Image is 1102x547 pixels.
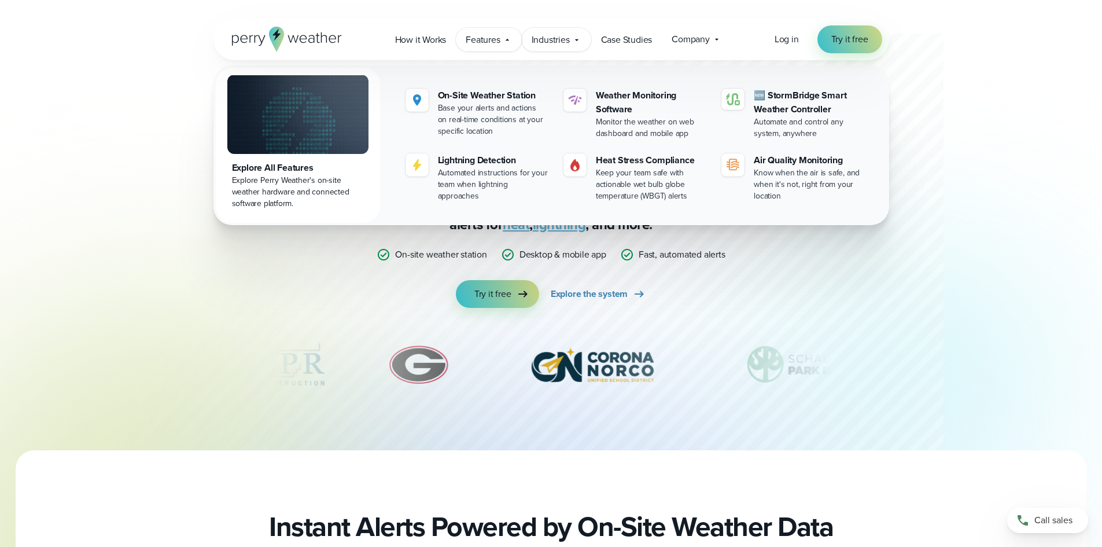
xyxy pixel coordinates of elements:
span: How it Works [395,33,447,47]
a: Explore the system [551,280,646,308]
img: stormbridge-icon-V6.svg [726,93,740,105]
div: Lightning Detection [438,153,550,167]
div: Explore Perry Weather's on-site weather hardware and connected software platform. [232,175,364,210]
span: Try it free [831,32,868,46]
img: aqi-icon.svg [726,158,740,172]
a: perry weather location On-Site Weather Station Base your alerts and actions on real-time conditio... [401,84,554,142]
img: software-icon.svg [568,93,582,107]
a: Case Studies [591,28,662,52]
p: Desktop & mobile app [519,248,606,262]
p: Fast, automated alerts [639,248,725,262]
div: Know when the air is safe, and when it's not, right from your location [754,167,865,202]
a: 🆕 StormBridge Smart Weather Controller Automate and control any system, anywhere [717,84,870,144]
div: Keep your team safe with actionable wet bulb globe temperature (WBGT) alerts [596,167,707,202]
a: Try it free [817,25,882,53]
div: Automate and control any system, anywhere [754,116,865,139]
div: Heat Stress Compliance [596,153,707,167]
p: On-site weather station [395,248,486,262]
a: How it Works [385,28,456,52]
h2: Instant Alerts Powered by On-Site Weather Data [269,511,833,543]
img: lightning-icon.svg [410,158,424,172]
div: Air Quality Monitoring [754,153,865,167]
img: Corona-Norco-Unified-School-District.svg [510,336,675,394]
a: Explore All Features Explore Perry Weather's on-site weather hardware and connected software plat... [216,68,380,223]
div: Automated instructions for your team when lightning approaches [438,167,550,202]
a: Call sales [1007,508,1088,533]
img: perry weather heat [568,158,582,172]
span: Industries [532,33,570,47]
span: Try it free [474,287,511,301]
a: Weather Monitoring Software Monitor the weather on web dashboard and mobile app [559,84,712,144]
div: Explore All Features [232,161,364,175]
div: 8 of 12 [730,336,894,394]
a: Log in [775,32,799,46]
div: Weather Monitoring Software [596,89,707,116]
a: Try it free [456,280,539,308]
div: 6 of 12 [384,336,455,394]
span: Explore the system [551,287,628,301]
img: perry weather location [410,93,424,107]
div: 7 of 12 [510,336,675,394]
span: Case Studies [601,33,653,47]
img: DPR-Construction.svg [235,336,328,394]
div: On-Site Weather Station [438,89,550,102]
p: Stop relying on weather apps you can’t trust — Perry Weather delivers certainty with , accurate f... [320,178,783,234]
a: perry weather heat Heat Stress Compliance Keep your team safe with actionable wet bulb globe temp... [559,149,712,207]
div: slideshow [271,336,831,399]
a: Lightning Detection Automated instructions for your team when lightning approaches [401,149,554,207]
a: Air Quality Monitoring Know when the air is safe, and when it's not, right from your location [717,149,870,207]
img: Schaumburg-Park-District-1.svg [730,336,894,394]
span: Features [466,33,500,47]
div: 🆕 StormBridge Smart Weather Controller [754,89,865,116]
div: 5 of 12 [235,336,328,394]
div: Base your alerts and actions on real-time conditions at your specific location [438,102,550,137]
div: Monitor the weather on web dashboard and mobile app [596,116,707,139]
img: University-of-Georgia.svg [384,336,455,394]
span: Company [672,32,710,46]
span: Call sales [1034,513,1072,527]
